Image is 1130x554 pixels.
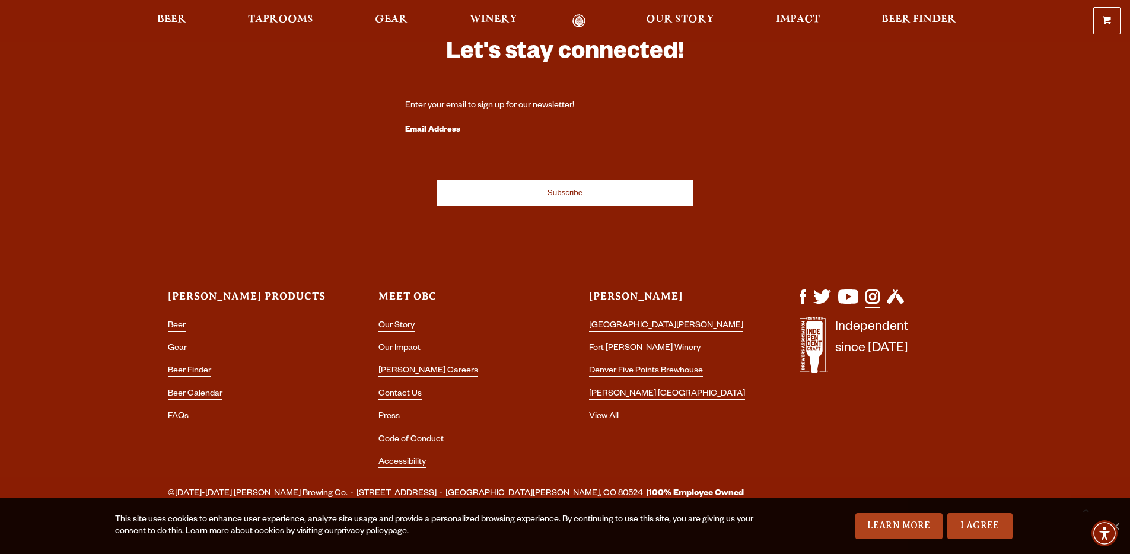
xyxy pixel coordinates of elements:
[855,513,943,539] a: Learn More
[1091,520,1118,546] div: Accessibility Menu
[835,317,908,380] p: Independent since [DATE]
[378,289,542,314] h3: Meet OBC
[646,15,714,24] span: Our Story
[337,527,388,537] a: privacy policy
[947,513,1013,539] a: I Agree
[168,321,186,332] a: Beer
[378,390,422,400] a: Contact Us
[470,15,517,24] span: Winery
[462,14,525,28] a: Winery
[405,100,725,112] div: Enter your email to sign up for our newsletter!
[168,344,187,354] a: Gear
[437,180,693,206] input: Subscribe
[813,298,831,307] a: Visit us on X (formerly Twitter)
[240,14,321,28] a: Taprooms
[887,298,904,307] a: Visit us on Untappd
[168,390,222,400] a: Beer Calendar
[367,14,415,28] a: Gear
[557,14,601,28] a: Odell Home
[776,15,820,24] span: Impact
[405,123,725,138] label: Email Address
[768,14,827,28] a: Impact
[168,367,211,377] a: Beer Finder
[149,14,194,28] a: Beer
[874,14,964,28] a: Beer Finder
[168,486,744,502] span: ©[DATE]-[DATE] [PERSON_NAME] Brewing Co. · [STREET_ADDRESS] · [GEOGRAPHIC_DATA][PERSON_NAME], CO ...
[589,367,703,377] a: Denver Five Points Brewhouse
[115,514,757,538] div: This site uses cookies to enhance user experience, analyze site usage and provide a personalized ...
[168,289,331,314] h3: [PERSON_NAME] Products
[248,15,313,24] span: Taprooms
[375,15,408,24] span: Gear
[638,14,722,28] a: Our Story
[838,298,858,307] a: Visit us on YouTube
[865,298,880,308] a: Visit us on Instagram
[589,321,743,332] a: [GEOGRAPHIC_DATA][PERSON_NAME]
[378,367,478,377] a: [PERSON_NAME] Careers
[589,390,745,400] a: [PERSON_NAME] [GEOGRAPHIC_DATA]
[378,435,444,445] a: Code of Conduct
[168,412,189,422] a: FAQs
[378,321,415,332] a: Our Story
[378,344,421,354] a: Our Impact
[589,412,619,422] a: View All
[881,15,956,24] span: Beer Finder
[800,298,806,307] a: Visit us on Facebook
[378,412,400,422] a: Press
[1071,495,1100,524] a: Scroll to top
[648,489,744,499] strong: 100% Employee Owned
[589,289,752,314] h3: [PERSON_NAME]
[405,37,725,72] h3: Let's stay connected!
[378,458,426,468] a: Accessibility
[157,15,186,24] span: Beer
[589,344,701,354] a: Fort [PERSON_NAME] Winery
